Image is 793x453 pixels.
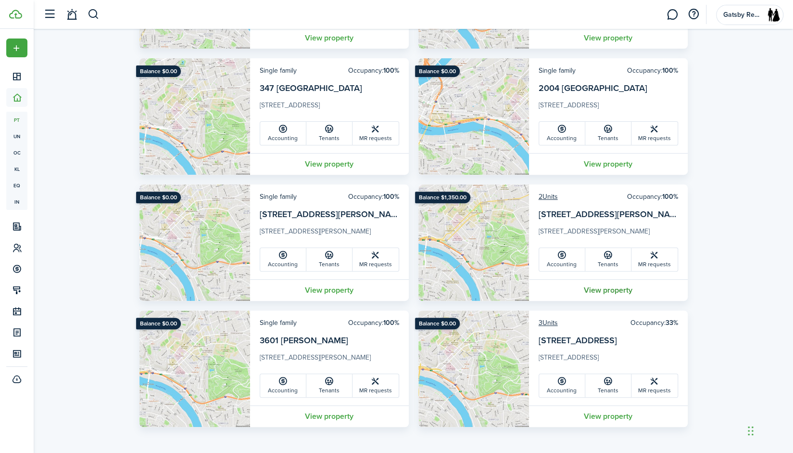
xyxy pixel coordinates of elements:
a: 347 [GEOGRAPHIC_DATA] [260,82,362,94]
b: 100% [383,65,399,76]
a: Messaging [663,2,681,27]
a: Tenants [306,248,352,271]
a: MR requests [352,248,399,271]
button: Open menu [6,39,27,57]
a: MR requests [631,122,678,145]
button: Open resource center [685,6,702,23]
a: MR requests [352,374,399,397]
a: 3601 [PERSON_NAME] [260,334,348,347]
a: Accounting [260,122,306,145]
a: View property [250,27,409,49]
card-description: [STREET_ADDRESS][PERSON_NAME] [260,352,399,368]
a: View property [529,153,688,175]
a: Tenants [585,122,631,145]
ribbon: Balance $0.00 [415,318,460,329]
card-description: [STREET_ADDRESS] [539,352,678,368]
a: pt [6,112,27,128]
a: Notifications [63,2,81,27]
img: Property avatar [139,311,250,427]
img: Property avatar [418,184,529,301]
a: 3Units [539,318,558,328]
a: Tenants [585,248,631,271]
a: View property [250,153,409,175]
card-description: [STREET_ADDRESS][PERSON_NAME] [260,226,399,242]
button: Search [88,6,100,23]
span: Gatsby Real Estate, LLC [723,12,762,18]
img: Property avatar [139,184,250,301]
a: MR requests [631,374,678,397]
img: Property avatar [418,311,529,427]
a: Accounting [260,374,306,397]
img: TenantCloud [9,10,22,19]
iframe: Chat Widget [745,407,793,453]
a: MR requests [631,248,678,271]
ribbon: Balance $0.00 [136,65,181,77]
card-header-right: Occupancy: [630,318,678,328]
b: 100% [662,65,678,76]
a: Accounting [260,248,306,271]
ribbon: Balance $1,350.00 [415,192,470,203]
a: kl [6,161,27,177]
b: 100% [383,192,399,202]
a: View property [529,405,688,427]
ribbon: Balance $0.00 [415,65,460,77]
card-header-left: Single family [260,318,297,328]
a: Accounting [539,122,585,145]
a: Accounting [539,374,585,397]
img: Property avatar [418,58,529,175]
a: MR requests [352,122,399,145]
card-header-right: Occupancy: [348,318,399,328]
card-description: [STREET_ADDRESS][PERSON_NAME] [539,226,678,242]
a: [STREET_ADDRESS][PERSON_NAME] [539,208,684,220]
a: 2Units [539,192,558,202]
img: Property avatar [139,58,250,175]
b: 100% [662,192,678,202]
card-header-right: Occupancy: [348,65,399,76]
a: View property [250,405,409,427]
a: Tenants [306,122,352,145]
ribbon: Balance $0.00 [136,192,181,203]
button: Open sidebar [40,5,59,24]
a: Tenants [306,374,352,397]
a: Accounting [539,248,585,271]
card-header-left: Single family [260,65,297,76]
img: Gatsby Real Estate, LLC [766,7,781,23]
card-description: [STREET_ADDRESS] [539,100,678,116]
b: 33% [666,318,678,328]
card-header-right: Occupancy: [627,65,678,76]
card-header-left: Single family [260,192,297,202]
card-header-left: Single family [539,65,576,76]
a: View property [529,27,688,49]
a: 2004 [GEOGRAPHIC_DATA] [539,82,647,94]
a: in [6,194,27,210]
a: un [6,128,27,144]
a: View property [250,279,409,301]
card-description: [STREET_ADDRESS] [260,100,399,116]
card-header-right: Occupancy: [627,192,678,202]
a: Tenants [585,374,631,397]
div: Drag [748,416,754,445]
card-header-right: Occupancy: [348,192,399,202]
ribbon: Balance $0.00 [136,318,181,329]
a: View property [529,279,688,301]
a: [STREET_ADDRESS][PERSON_NAME] [260,208,405,220]
a: eq [6,177,27,194]
a: oc [6,144,27,161]
b: 100% [383,318,399,328]
a: [STREET_ADDRESS] [539,334,617,347]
